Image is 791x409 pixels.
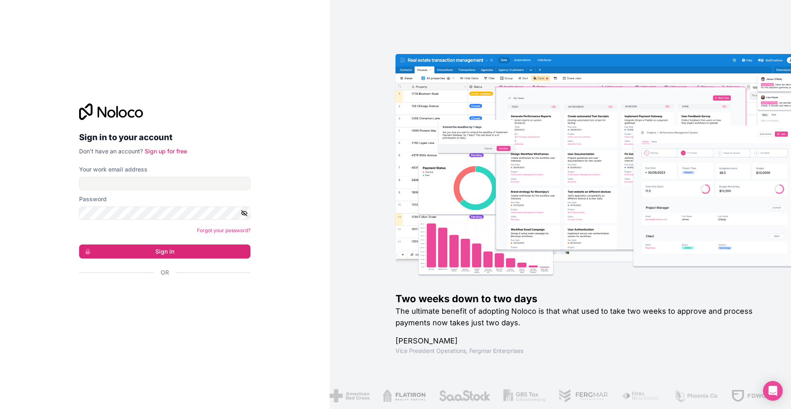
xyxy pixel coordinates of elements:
[75,286,248,304] iframe: Sign in with Google Button
[395,306,765,329] h2: The ultimate benefit of adopting Noloco is that what used to take two weeks to approve and proces...
[503,389,545,402] img: /assets/gbstax-C-GtDUiK.png
[673,389,718,402] img: /assets/phoenix-BREaitsQ.png
[558,389,608,402] img: /assets/fergmar-CudnrXN5.png
[79,165,147,174] label: Your work email address
[79,244,250,259] button: Sign in
[395,335,765,347] h1: [PERSON_NAME]
[145,148,187,155] a: Sign up for free
[438,389,490,402] img: /assets/saastock-C6Zbiodz.png
[763,381,783,401] div: Open Intercom Messenger
[197,227,250,233] a: Forgot your password?
[79,195,107,203] label: Password
[79,130,250,145] h2: Sign in to your account
[329,389,369,402] img: /assets/american-red-cross-BAupjrZR.png
[382,389,425,402] img: /assets/flatiron-C8eUkumj.png
[622,389,660,402] img: /assets/fiera-fwj2N5v4.png
[395,292,765,306] h1: Two weeks down to two days
[161,268,169,277] span: Or
[79,207,250,220] input: Password
[395,347,765,355] h1: Vice President Operations , Fergmar Enterprises
[79,177,250,190] input: Email address
[731,389,779,402] img: /assets/fdworks-Bi04fVtw.png
[79,148,143,155] span: Don't have an account?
